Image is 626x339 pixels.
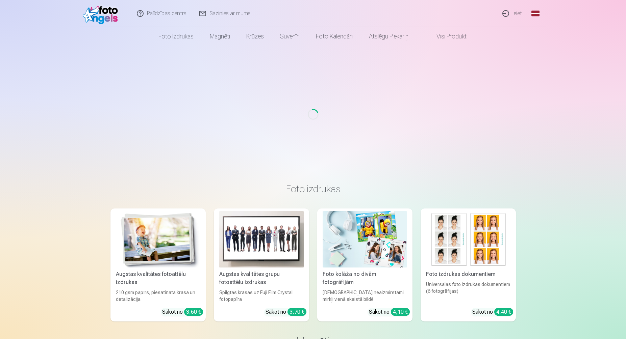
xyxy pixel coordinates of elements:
div: 3,70 € [287,308,306,316]
div: 3,60 € [184,308,203,316]
a: Atslēgu piekariņi [361,27,418,46]
div: [DEMOGRAPHIC_DATA] neaizmirstami mirkļi vienā skaistā bildē [320,289,410,303]
div: 4,40 € [494,308,513,316]
img: /fa3 [83,3,122,24]
img: Foto kolāža no divām fotogrāfijām [323,211,407,267]
div: Sākot no [369,308,410,316]
div: Spilgtas krāsas uz Fuji Film Crystal fotopapīra [217,289,306,303]
div: Sākot no [266,308,306,316]
div: Sākot no [162,308,203,316]
a: Suvenīri [272,27,308,46]
div: Sākot no [472,308,513,316]
div: Augstas kvalitātes fotoattēlu izdrukas [113,270,203,286]
a: Magnēti [202,27,238,46]
div: Augstas kvalitātes grupu fotoattēlu izdrukas [217,270,306,286]
div: Universālas foto izdrukas dokumentiem (6 fotogrāfijas) [423,281,513,303]
a: Foto izdrukas dokumentiemFoto izdrukas dokumentiemUniversālas foto izdrukas dokumentiem (6 fotogr... [421,208,516,321]
a: Visi produkti [418,27,476,46]
h3: Foto izdrukas [116,183,510,195]
a: Foto izdrukas [150,27,202,46]
a: Augstas kvalitātes fotoattēlu izdrukasAugstas kvalitātes fotoattēlu izdrukas210 gsm papīrs, piesā... [110,208,206,321]
a: Krūzes [238,27,272,46]
a: Foto kalendāri [308,27,361,46]
img: Augstas kvalitātes fotoattēlu izdrukas [116,211,200,267]
a: Foto kolāža no divām fotogrāfijāmFoto kolāža no divām fotogrāfijām[DEMOGRAPHIC_DATA] neaizmirstam... [317,208,412,321]
img: Foto izdrukas dokumentiem [426,211,510,267]
img: Augstas kvalitātes grupu fotoattēlu izdrukas [219,211,304,267]
a: Augstas kvalitātes grupu fotoattēlu izdrukasAugstas kvalitātes grupu fotoattēlu izdrukasSpilgtas ... [214,208,309,321]
div: 4,10 € [391,308,410,316]
div: Foto izdrukas dokumentiem [423,270,513,278]
div: Foto kolāža no divām fotogrāfijām [320,270,410,286]
div: 210 gsm papīrs, piesātināta krāsa un detalizācija [113,289,203,303]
